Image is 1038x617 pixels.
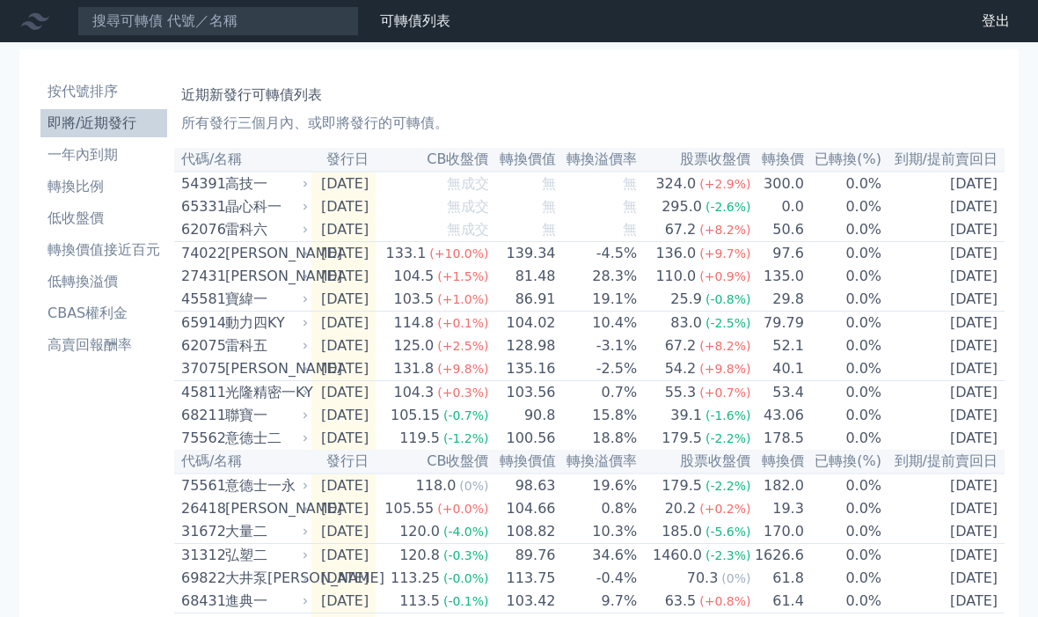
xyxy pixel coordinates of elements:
div: 45581 [181,289,221,310]
td: [DATE] [311,334,376,357]
span: (-0.8%) [705,292,751,306]
td: 90.8 [490,404,557,427]
li: 即將/近期發行 [40,113,167,134]
span: (-2.5%) [705,316,751,330]
td: [DATE] [882,357,1005,381]
td: 135.16 [490,357,557,381]
div: [PERSON_NAME] [225,358,304,379]
span: 無成交 [447,175,489,192]
li: 一年內到期 [40,144,167,165]
td: 0.0% [805,195,882,218]
td: 0.0% [805,172,882,195]
span: 無 [623,221,637,238]
td: 19.3 [751,497,804,520]
div: 68211 [181,405,221,426]
span: (0%) [721,571,750,585]
td: 0.0% [805,544,882,568]
span: 無成交 [447,221,489,238]
td: 50.6 [751,218,804,242]
th: CB收盤價 [376,450,489,474]
td: 0.0% [805,404,882,427]
div: 20.2 [662,498,700,519]
span: (+10.0%) [429,246,488,261]
span: (-4.0%) [443,525,489,539]
td: 139.34 [490,242,557,266]
div: 67.2 [662,335,700,356]
td: -2.5% [557,357,639,381]
th: 轉換價值 [490,148,557,172]
td: [DATE] [311,288,376,312]
div: [PERSON_NAME] [225,243,304,264]
div: 弘塑二 [225,545,304,566]
span: (-1.2%) [443,431,489,445]
li: 高賣回報酬率 [40,334,167,356]
td: [DATE] [882,172,1005,195]
td: 10.3% [557,520,639,544]
th: 股票收盤價 [638,450,751,474]
td: 79.79 [751,312,804,335]
div: 雷科六 [225,219,304,240]
div: [PERSON_NAME] [225,498,304,519]
div: 大井泵[PERSON_NAME] [225,568,304,589]
td: [DATE] [882,544,1005,568]
td: 103.42 [490,590,557,613]
td: [DATE] [311,172,376,195]
span: (0%) [459,479,488,493]
div: 25.9 [667,289,705,310]
div: 125.0 [390,335,437,356]
th: 已轉換(%) [805,450,882,474]
td: 100.56 [490,427,557,450]
td: 103.56 [490,381,557,405]
span: (+0.0%) [437,502,488,516]
td: 43.06 [751,404,804,427]
div: 67.2 [662,219,700,240]
span: (-2.3%) [705,548,751,562]
td: [DATE] [882,195,1005,218]
div: 103.5 [390,289,437,310]
span: (+0.2%) [699,502,750,516]
div: 324.0 [652,173,699,195]
span: (+9.7%) [699,246,750,261]
td: 29.8 [751,288,804,312]
a: 轉換價值接近百元 [40,236,167,264]
div: 185.0 [658,521,705,542]
td: [DATE] [311,590,376,613]
span: (+0.8%) [699,594,750,608]
td: 0.0% [805,520,882,544]
th: 到期/提前賣回日 [882,450,1005,474]
a: 按代號排序 [40,77,167,106]
td: 0.8% [557,497,639,520]
td: 182.0 [751,474,804,497]
td: [DATE] [882,242,1005,266]
div: 74022 [181,243,221,264]
span: (+8.2%) [699,339,750,353]
span: 無 [623,198,637,215]
td: 0.0% [805,334,882,357]
td: -3.1% [557,334,639,357]
div: 83.0 [667,312,705,334]
div: 295.0 [658,196,705,217]
span: (+1.5%) [437,269,488,283]
div: 110.0 [652,266,699,287]
a: 低轉換溢價 [40,268,167,296]
a: 即將/近期發行 [40,109,167,137]
div: 104.5 [390,266,437,287]
li: 低收盤價 [40,208,167,229]
td: 34.6% [557,544,639,568]
td: 0.0% [805,381,882,405]
td: 86.91 [490,288,557,312]
div: 136.0 [652,243,699,264]
div: [PERSON_NAME] [225,266,304,287]
div: 意德士二 [225,428,304,449]
th: 轉換價 [751,148,804,172]
a: CBAS權利金 [40,299,167,327]
th: 股票收盤價 [638,148,751,172]
div: 179.5 [658,428,705,449]
span: (+9.8%) [699,362,750,376]
div: 31312 [181,545,221,566]
div: 179.5 [658,475,705,496]
div: 雷科五 [225,335,304,356]
td: 0.0 [751,195,804,218]
div: 54.2 [662,358,700,379]
td: 128.98 [490,334,557,357]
